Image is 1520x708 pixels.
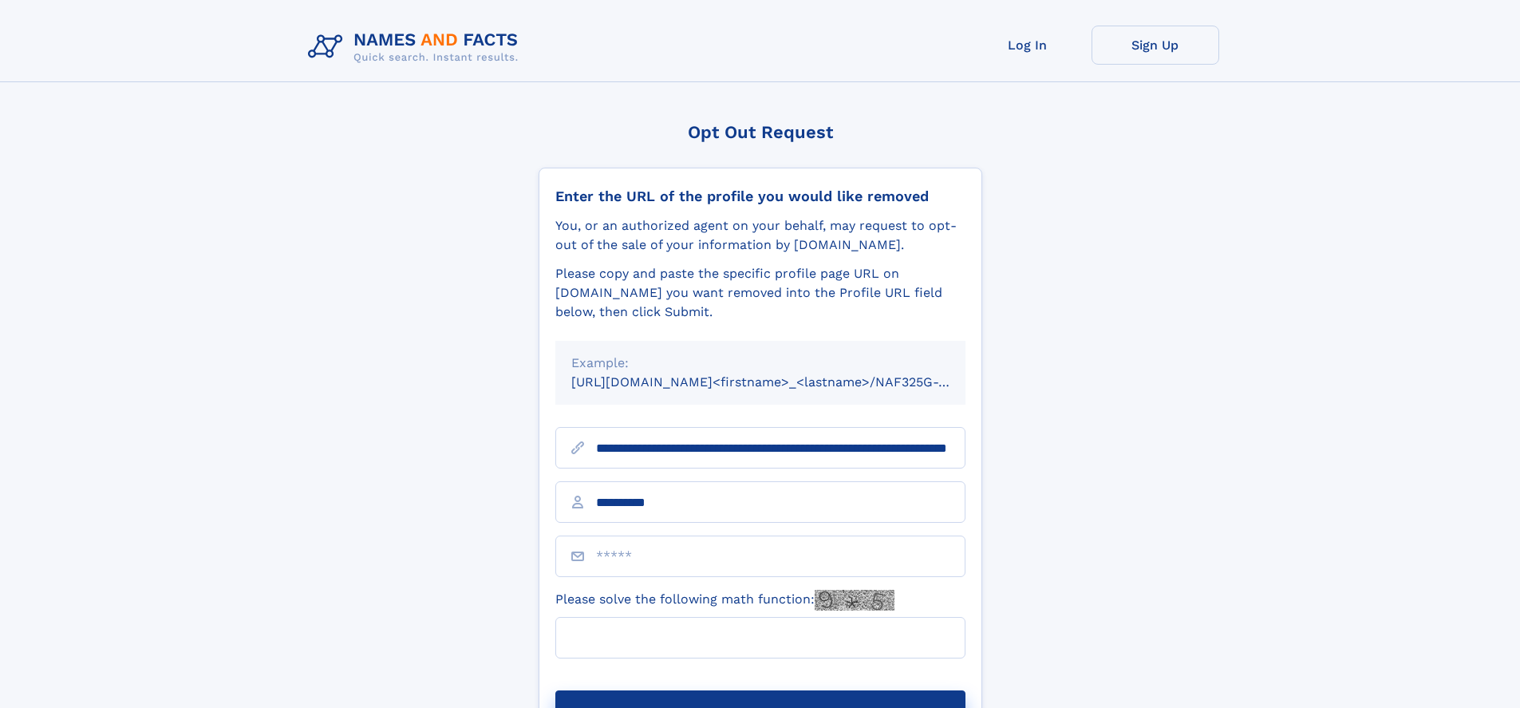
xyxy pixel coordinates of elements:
div: Enter the URL of the profile you would like removed [555,188,965,205]
small: [URL][DOMAIN_NAME]<firstname>_<lastname>/NAF325G-xxxxxxxx [571,374,996,390]
a: Sign Up [1092,26,1219,65]
div: You, or an authorized agent on your behalf, may request to opt-out of the sale of your informatio... [555,216,965,255]
div: Opt Out Request [539,122,982,142]
a: Log In [964,26,1092,65]
div: Example: [571,354,950,373]
div: Please copy and paste the specific profile page URL on [DOMAIN_NAME] you want removed into the Pr... [555,264,965,322]
label: Please solve the following math function: [555,590,894,611]
img: Logo Names and Facts [302,26,531,69]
